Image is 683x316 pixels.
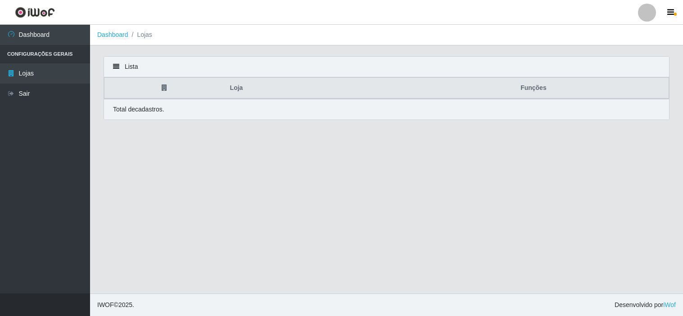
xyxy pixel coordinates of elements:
span: © 2025 . [97,300,134,310]
div: Lista [104,57,669,77]
a: Dashboard [97,31,128,38]
th: Funções [398,78,669,99]
span: Desenvolvido por [615,300,676,310]
p: Total de cadastros. [113,105,164,114]
li: Lojas [128,30,152,40]
span: IWOF [97,301,114,308]
a: iWof [663,301,676,308]
img: CoreUI Logo [15,7,55,18]
th: Loja [225,78,398,99]
nav: breadcrumb [90,25,683,45]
